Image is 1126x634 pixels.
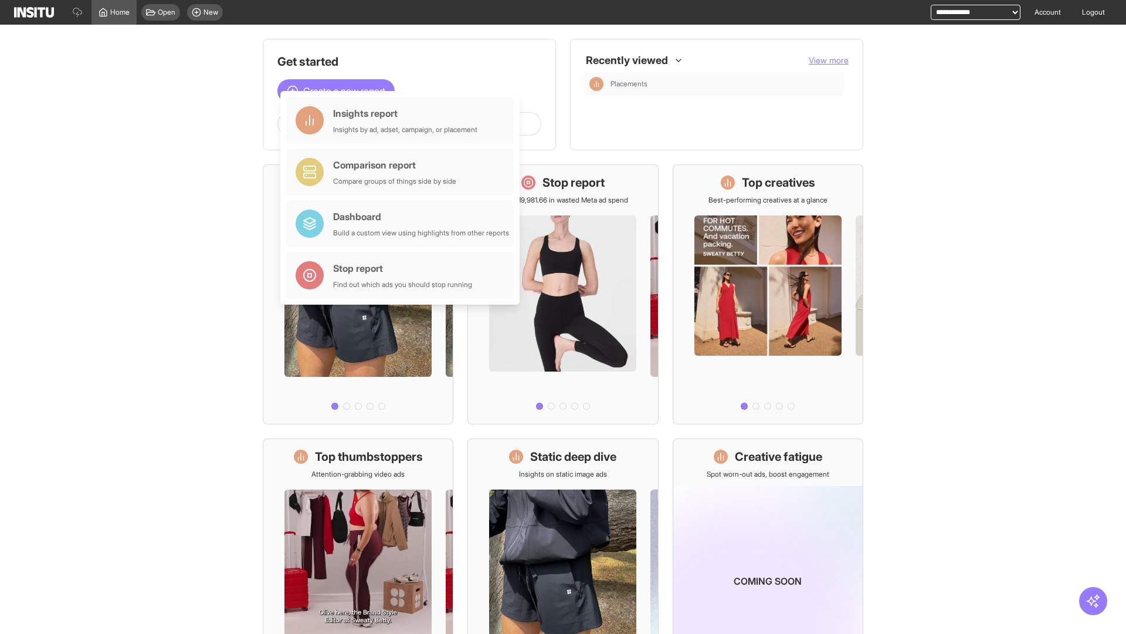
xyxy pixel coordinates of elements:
[467,164,658,424] a: Stop reportSave £19,981.66 in wasted Meta ad spend
[742,174,815,191] h1: Top creatives
[519,470,607,479] p: Insights on static image ads
[263,164,453,424] a: What's live nowSee all active ads instantly
[809,55,849,66] button: View more
[611,79,839,89] span: Placements
[333,158,456,172] div: Comparison report
[315,448,423,465] h1: Top thumbstoppers
[158,8,175,17] span: Open
[277,79,395,103] button: Create a new report
[303,84,385,98] span: Create a new report
[333,125,477,134] div: Insights by ad, adset, campaign, or placement
[497,195,628,205] p: Save £19,981.66 in wasted Meta ad spend
[110,8,130,17] span: Home
[530,448,616,465] h1: Static deep dive
[277,53,541,70] h1: Get started
[589,77,603,91] div: Insights
[333,210,509,224] div: Dashboard
[333,106,477,120] div: Insights report
[333,261,472,275] div: Stop report
[311,470,405,479] p: Attention-grabbing video ads
[333,280,472,289] div: Find out which ads you should stop running
[14,7,54,18] img: Logo
[542,174,605,191] h1: Stop report
[333,228,509,238] div: Build a custom view using highlights from other reports
[333,177,456,186] div: Compare groups of things side by side
[673,164,863,424] a: Top creativesBest-performing creatives at a glance
[204,8,218,17] span: New
[809,55,849,65] span: View more
[708,195,827,205] p: Best-performing creatives at a glance
[611,79,647,89] span: Placements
